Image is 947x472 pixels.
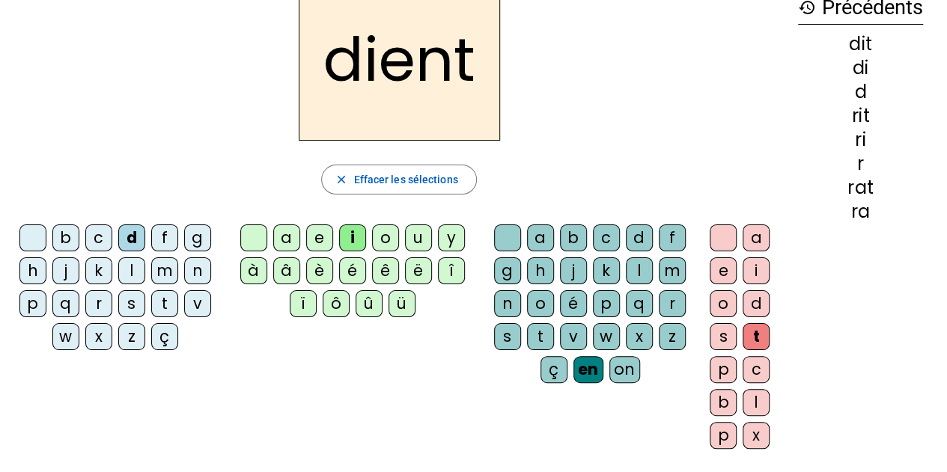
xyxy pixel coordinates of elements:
[118,257,145,284] div: l
[372,257,399,284] div: ê
[743,323,770,350] div: t
[321,165,476,194] button: Effacer les sélections
[118,323,145,350] div: z
[323,290,350,317] div: ô
[710,389,737,416] div: b
[743,389,770,416] div: l
[798,83,923,101] div: d
[527,323,554,350] div: t
[626,323,653,350] div: x
[339,257,366,284] div: é
[527,224,554,251] div: a
[118,224,145,251] div: d
[743,224,770,251] div: a
[240,257,267,284] div: à
[743,422,770,449] div: x
[798,179,923,197] div: rat
[19,290,46,317] div: p
[306,257,333,284] div: è
[798,155,923,173] div: r
[290,290,317,317] div: ï
[743,290,770,317] div: d
[353,171,457,189] span: Effacer les sélections
[798,59,923,77] div: di
[743,257,770,284] div: i
[19,257,46,284] div: h
[710,356,737,383] div: p
[339,224,366,251] div: i
[151,224,178,251] div: f
[659,323,686,350] div: z
[52,257,79,284] div: j
[659,224,686,251] div: f
[527,257,554,284] div: h
[389,290,415,317] div: ü
[273,257,300,284] div: â
[52,224,79,251] div: b
[560,257,587,284] div: j
[184,290,211,317] div: v
[659,257,686,284] div: m
[405,257,432,284] div: ë
[85,290,112,317] div: r
[85,224,112,251] div: c
[273,224,300,251] div: a
[560,290,587,317] div: é
[593,257,620,284] div: k
[118,290,145,317] div: s
[593,323,620,350] div: w
[541,356,567,383] div: ç
[52,323,79,350] div: w
[593,224,620,251] div: c
[743,356,770,383] div: c
[527,290,554,317] div: o
[372,224,399,251] div: o
[494,290,521,317] div: n
[798,107,923,125] div: rit
[438,257,465,284] div: î
[609,356,640,383] div: on
[593,290,620,317] div: p
[52,290,79,317] div: q
[356,290,383,317] div: û
[438,224,465,251] div: y
[626,290,653,317] div: q
[494,257,521,284] div: g
[151,323,178,350] div: ç
[710,422,737,449] div: p
[710,323,737,350] div: s
[798,131,923,149] div: ri
[85,323,112,350] div: x
[405,224,432,251] div: u
[659,290,686,317] div: r
[626,257,653,284] div: l
[560,323,587,350] div: v
[560,224,587,251] div: b
[306,224,333,251] div: e
[184,224,211,251] div: g
[626,224,653,251] div: d
[151,290,178,317] div: t
[573,356,603,383] div: en
[710,257,737,284] div: e
[151,257,178,284] div: m
[334,173,347,186] mat-icon: close
[494,323,521,350] div: s
[184,257,211,284] div: n
[798,35,923,53] div: dit
[710,290,737,317] div: o
[85,257,112,284] div: k
[798,203,923,221] div: ra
